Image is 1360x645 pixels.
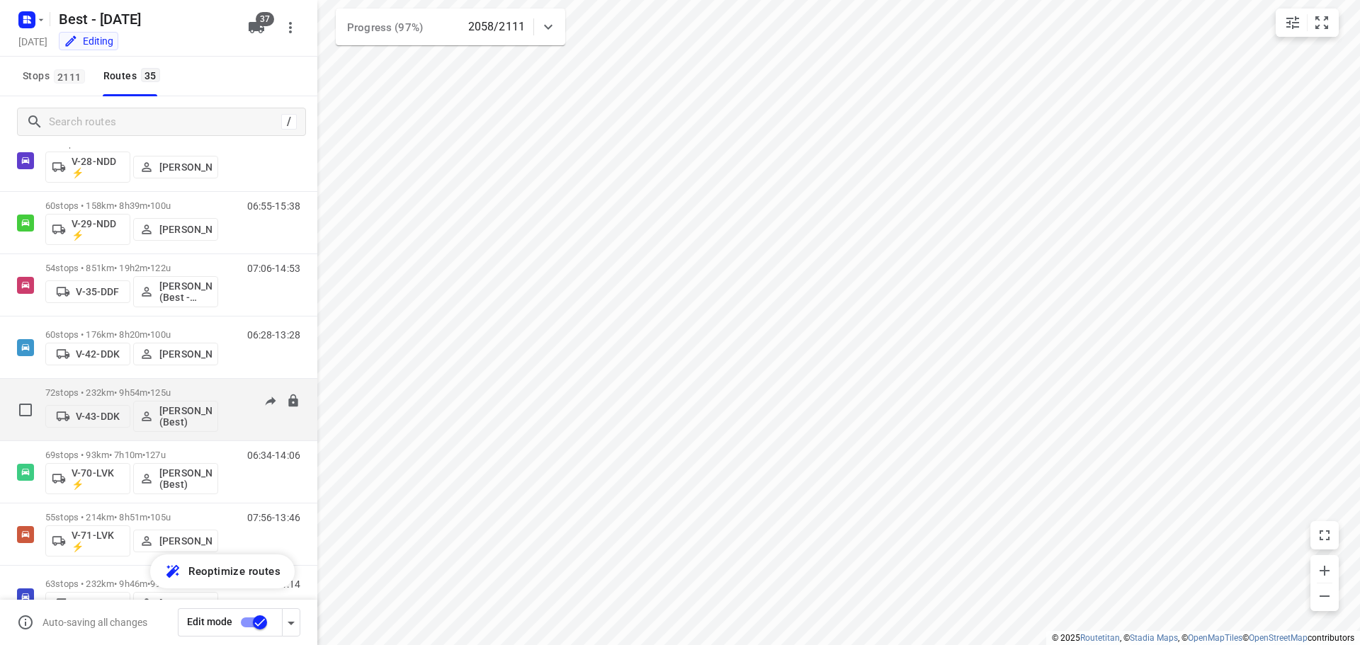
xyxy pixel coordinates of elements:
[133,401,218,432] button: [PERSON_NAME] (Best)
[147,263,150,273] span: •
[42,617,147,628] p: Auto-saving all changes
[159,224,212,235] p: [PERSON_NAME]
[45,280,130,303] button: V-35-DDF
[187,616,232,627] span: Edit mode
[53,8,237,30] h5: Best - [DATE]
[76,348,120,360] p: V-42-DDK
[45,512,218,523] p: 55 stops • 214km • 8h51m
[76,598,120,609] p: V-81-HST
[45,592,130,615] button: V-81-HST
[147,578,150,589] span: •
[283,613,300,631] div: Driver app settings
[45,578,218,589] p: 63 stops • 232km • 9h46m
[45,405,130,428] button: V-43-DDK
[159,280,212,303] p: [PERSON_NAME] (Best - ZZP)
[150,387,171,398] span: 125u
[23,67,89,85] span: Stops
[45,387,218,398] p: 72 stops • 232km • 9h54m
[72,530,124,552] p: V-71-LVK ⚡
[45,343,130,365] button: V-42-DDK
[76,411,120,422] p: V-43-DDK
[281,114,297,130] div: /
[1249,633,1308,643] a: OpenStreetMap
[64,34,113,48] div: You are currently in edit mode.
[247,329,300,341] p: 06:28-13:28
[11,396,40,424] span: Select
[242,13,271,42] button: 37
[256,387,285,416] button: Send to driver
[150,554,295,588] button: Reoptimize routes
[256,12,274,26] span: 37
[150,512,171,523] span: 105u
[150,200,171,211] span: 100u
[76,286,119,297] p: V-35-DDF
[54,69,85,84] span: 2111
[45,463,130,494] button: V-70-LVK ⚡
[147,512,150,523] span: •
[133,343,218,365] button: [PERSON_NAME]
[188,562,280,581] span: Reoptimize routes
[145,450,166,460] span: 127u
[45,152,130,183] button: V-28-NDD ⚡
[142,450,145,460] span: •
[1052,633,1354,643] li: © 2025 , © , © © contributors
[147,329,150,340] span: •
[159,161,212,173] p: [PERSON_NAME]
[1276,8,1339,37] div: small contained button group
[45,525,130,556] button: V-71-LVK ⚡
[159,348,212,360] p: [PERSON_NAME]
[133,218,218,241] button: [PERSON_NAME]
[159,598,212,609] p: [PERSON_NAME]
[247,263,300,274] p: 07:06-14:53
[347,21,423,34] span: Progress (97%)
[133,592,218,615] button: [PERSON_NAME]
[45,214,130,245] button: V-29-NDD ⚡
[1080,633,1120,643] a: Routetitan
[159,467,212,490] p: [PERSON_NAME] (Best)
[45,263,218,273] p: 54 stops • 851km • 19h2m
[468,18,525,35] p: 2058/2111
[72,156,124,178] p: V-28-NDD ⚡
[72,467,124,490] p: V-70-LVK ⚡
[147,387,150,398] span: •
[103,67,164,85] div: Routes
[1130,633,1178,643] a: Stadia Maps
[133,463,218,494] button: [PERSON_NAME] (Best)
[147,200,150,211] span: •
[1188,633,1242,643] a: OpenMapTiles
[133,276,218,307] button: [PERSON_NAME] (Best - ZZP)
[150,329,171,340] span: 100u
[159,535,212,547] p: [PERSON_NAME]
[150,263,171,273] span: 122u
[45,329,218,340] p: 60 stops • 176km • 8h20m
[45,450,218,460] p: 69 stops • 93km • 7h10m
[45,200,218,211] p: 60 stops • 158km • 8h39m
[150,578,165,589] span: 99u
[247,450,300,461] p: 06:34-14:06
[159,405,212,428] p: [PERSON_NAME] (Best)
[141,68,160,82] span: 35
[247,512,300,523] p: 07:56-13:46
[133,156,218,178] button: [PERSON_NAME]
[49,111,281,133] input: Search routes
[1279,8,1307,37] button: Map settings
[276,13,305,42] button: More
[247,200,300,212] p: 06:55-15:38
[13,33,53,50] h5: Project date
[286,394,300,410] button: Lock route
[133,530,218,552] button: [PERSON_NAME]
[72,218,124,241] p: V-29-NDD ⚡
[336,8,565,45] div: Progress (97%)2058/2111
